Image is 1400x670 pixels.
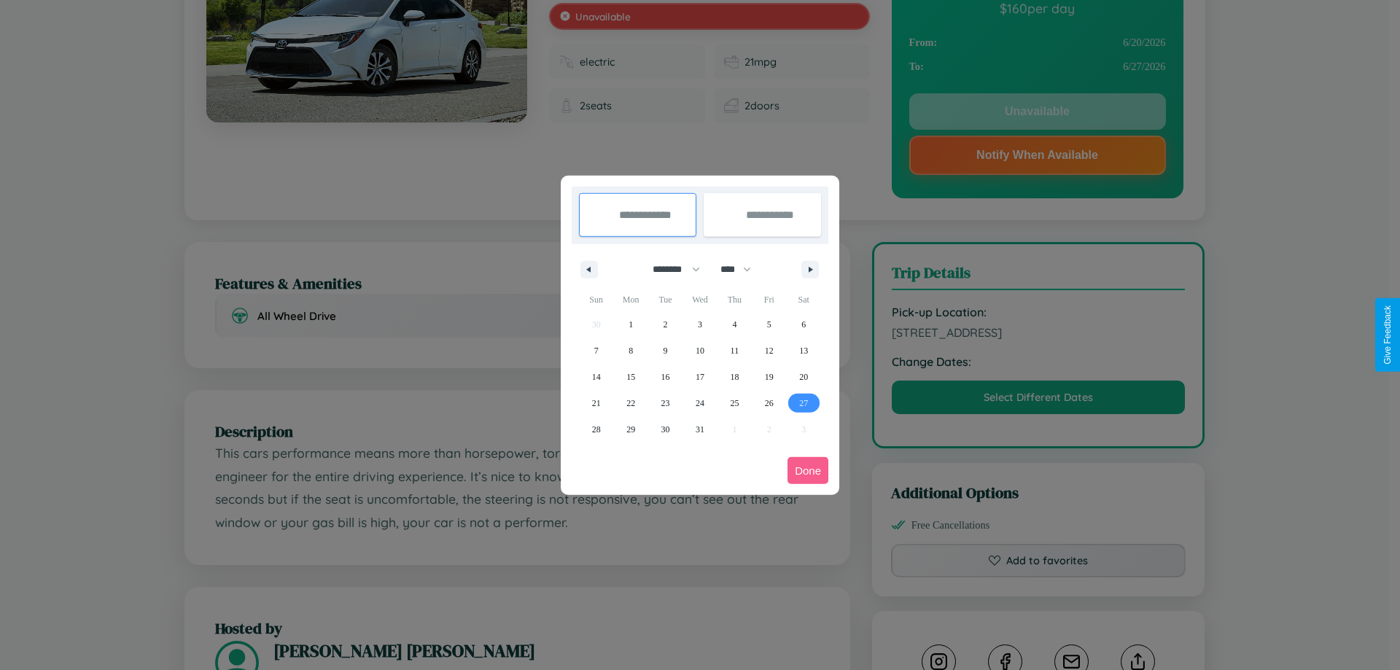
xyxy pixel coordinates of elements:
[752,364,786,390] button: 19
[799,338,808,364] span: 13
[696,364,704,390] span: 17
[765,338,774,364] span: 12
[629,338,633,364] span: 8
[799,390,808,416] span: 27
[787,311,821,338] button: 6
[787,288,821,311] span: Sat
[730,390,739,416] span: 25
[648,311,682,338] button: 2
[731,338,739,364] span: 11
[752,311,786,338] button: 5
[1382,305,1393,365] div: Give Feedback
[682,364,717,390] button: 17
[799,364,808,390] span: 20
[696,416,704,443] span: 31
[664,338,668,364] span: 9
[682,338,717,364] button: 10
[682,311,717,338] button: 3
[626,364,635,390] span: 15
[648,416,682,443] button: 30
[579,338,613,364] button: 7
[682,416,717,443] button: 31
[696,338,704,364] span: 10
[648,288,682,311] span: Tue
[579,416,613,443] button: 28
[787,338,821,364] button: 13
[664,311,668,338] span: 2
[787,390,821,416] button: 27
[696,390,704,416] span: 24
[613,364,647,390] button: 15
[613,311,647,338] button: 1
[765,390,774,416] span: 26
[717,390,752,416] button: 25
[613,416,647,443] button: 29
[752,288,786,311] span: Fri
[767,311,771,338] span: 5
[579,364,613,390] button: 14
[626,390,635,416] span: 22
[594,338,599,364] span: 7
[752,338,786,364] button: 12
[592,390,601,416] span: 21
[648,390,682,416] button: 23
[648,338,682,364] button: 9
[730,364,739,390] span: 18
[629,311,633,338] span: 1
[698,311,702,338] span: 3
[682,390,717,416] button: 24
[613,338,647,364] button: 8
[717,288,752,311] span: Thu
[592,364,601,390] span: 14
[613,390,647,416] button: 22
[765,364,774,390] span: 19
[579,390,613,416] button: 21
[717,311,752,338] button: 4
[648,364,682,390] button: 16
[787,457,828,484] button: Done
[661,416,670,443] span: 30
[613,288,647,311] span: Mon
[579,288,613,311] span: Sun
[732,311,736,338] span: 4
[801,311,806,338] span: 6
[752,390,786,416] button: 26
[717,338,752,364] button: 11
[682,288,717,311] span: Wed
[626,416,635,443] span: 29
[661,364,670,390] span: 16
[787,364,821,390] button: 20
[592,416,601,443] span: 28
[717,364,752,390] button: 18
[661,390,670,416] span: 23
